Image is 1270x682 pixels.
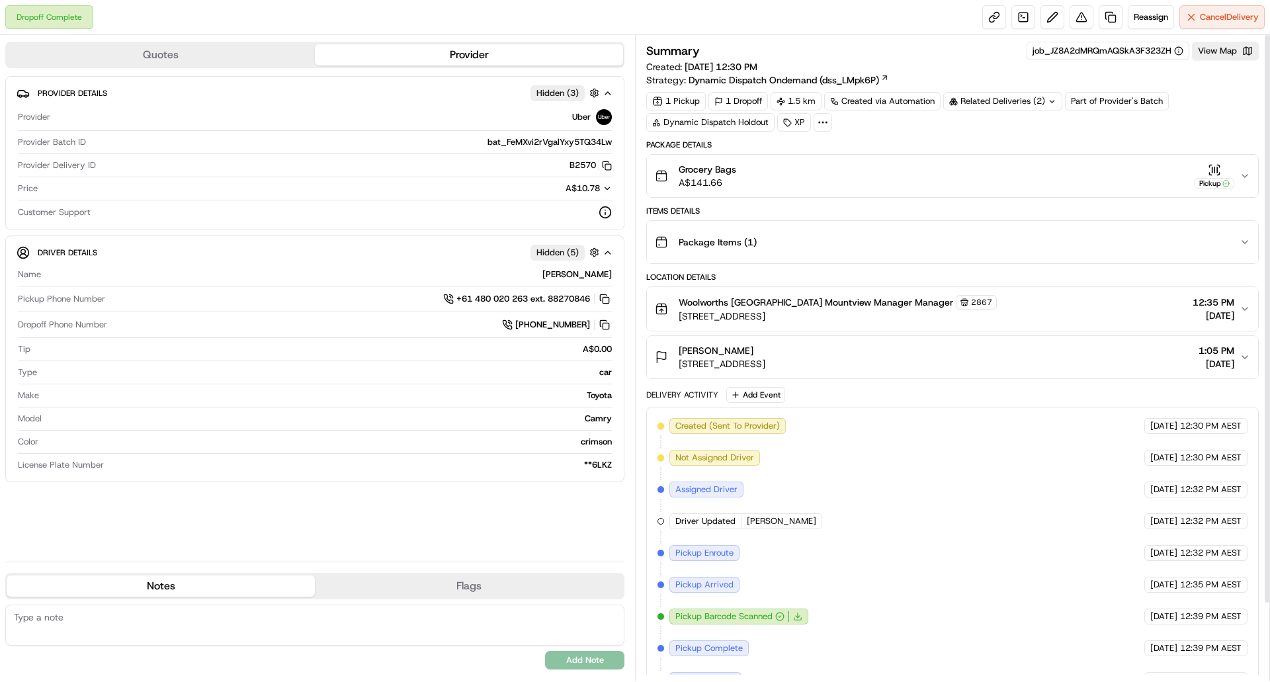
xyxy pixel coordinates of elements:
a: Created via Automation [824,92,941,110]
button: Hidden (5) [530,244,603,261]
span: Tip [18,343,30,355]
div: Dynamic Dispatch Holdout [646,113,775,132]
span: Pickup Phone Number [18,293,105,305]
button: Flags [315,575,623,597]
button: Grocery BagsA$141.66Pickup [647,155,1258,197]
span: Model [18,413,42,425]
span: 12:30 PM AEST [1180,452,1242,464]
div: Related Deliveries (2) [943,92,1062,110]
button: job_JZ8A2dMRQmAQSkA3F323ZH [1033,45,1183,57]
span: [DATE] [1150,515,1177,527]
button: Pickup Barcode Scanned [675,611,784,622]
span: Dropoff Phone Number [18,319,107,331]
span: 12:35 PM [1193,296,1234,309]
div: 1.5 km [771,92,822,110]
div: Toyota [44,390,612,402]
span: [DATE] [1150,547,1177,559]
span: [DATE] [1150,579,1177,591]
span: Provider Details [38,88,107,99]
span: [DATE] [1150,611,1177,622]
button: Quotes [7,44,315,65]
span: [STREET_ADDRESS] [679,357,765,370]
div: Package Details [646,140,1259,150]
a: +61 480 020 263 ext. 88270846 [443,292,612,306]
div: Delivery Activity [646,390,718,400]
button: Provider [315,44,623,65]
span: [DATE] [1150,642,1177,654]
span: Created (Sent To Provider) [675,420,780,432]
span: 1:05 PM [1199,344,1234,357]
span: Customer Support [18,206,91,218]
h3: Summary [646,45,700,57]
span: Pickup Complete [675,642,743,654]
span: 12:35 PM AEST [1180,579,1242,591]
span: Cancel Delivery [1200,11,1259,23]
span: Hidden ( 5 ) [536,247,579,259]
div: A$0.00 [36,343,612,355]
span: [DATE] [1193,309,1234,322]
div: XP [777,113,811,132]
span: +61 480 020 263 ext. 88270846 [456,293,590,305]
div: Strategy: [646,73,889,87]
span: Type [18,366,37,378]
span: Woolworths [GEOGRAPHIC_DATA] Mountview Manager Manager [679,296,953,309]
span: [DATE] 12:30 PM [685,61,757,73]
span: Provider Batch ID [18,136,86,148]
span: Provider Delivery ID [18,159,96,171]
div: Items Details [646,206,1259,216]
span: 12:32 PM AEST [1180,484,1242,495]
button: Provider DetailsHidden (3) [17,82,613,104]
div: Location Details [646,272,1259,282]
span: Assigned Driver [675,484,738,495]
span: Uber [572,111,591,123]
button: Driver DetailsHidden (5) [17,241,613,263]
button: Pickup [1195,163,1234,189]
span: A$141.66 [679,176,736,189]
button: Package Items (1) [647,221,1258,263]
span: Name [18,269,41,280]
button: Reassign [1128,5,1174,29]
div: Pickup [1195,178,1234,189]
button: A$10.78 [495,183,612,194]
button: Add Event [726,387,785,403]
button: Notes [7,575,315,597]
div: car [42,366,612,378]
span: Not Assigned Driver [675,452,754,464]
span: 12:39 PM AEST [1180,611,1242,622]
span: Grocery Bags [679,163,736,176]
span: [DATE] [1150,420,1177,432]
span: [DATE] [1150,452,1177,464]
span: Package Items ( 1 ) [679,235,757,249]
button: [PHONE_NUMBER] [502,318,612,332]
span: 12:30 PM AEST [1180,420,1242,432]
span: Driver Details [38,247,97,258]
span: [DATE] [1150,484,1177,495]
span: Hidden ( 3 ) [536,87,579,99]
img: uber-new-logo.jpeg [596,109,612,125]
span: Dynamic Dispatch Ondemand (dss_LMpk6P) [689,73,879,87]
button: Hidden (3) [530,85,603,101]
button: B2570 [570,159,612,171]
span: Driver Updated [675,515,736,527]
span: Created: [646,60,757,73]
span: Color [18,436,38,448]
span: Pickup Enroute [675,547,734,559]
span: Reassign [1134,11,1168,23]
span: 2867 [971,297,992,308]
span: Pickup Barcode Scanned [675,611,773,622]
div: Camry [47,413,612,425]
span: Price [18,183,38,194]
span: A$10.78 [566,183,600,194]
span: [PHONE_NUMBER] [515,319,590,331]
a: Dynamic Dispatch Ondemand (dss_LMpk6P) [689,73,889,87]
span: 12:32 PM AEST [1180,547,1242,559]
div: 1 Dropoff [708,92,768,110]
span: License Plate Number [18,459,104,471]
div: [PERSON_NAME] [46,269,612,280]
button: View Map [1192,42,1259,60]
span: 12:39 PM AEST [1180,642,1242,654]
